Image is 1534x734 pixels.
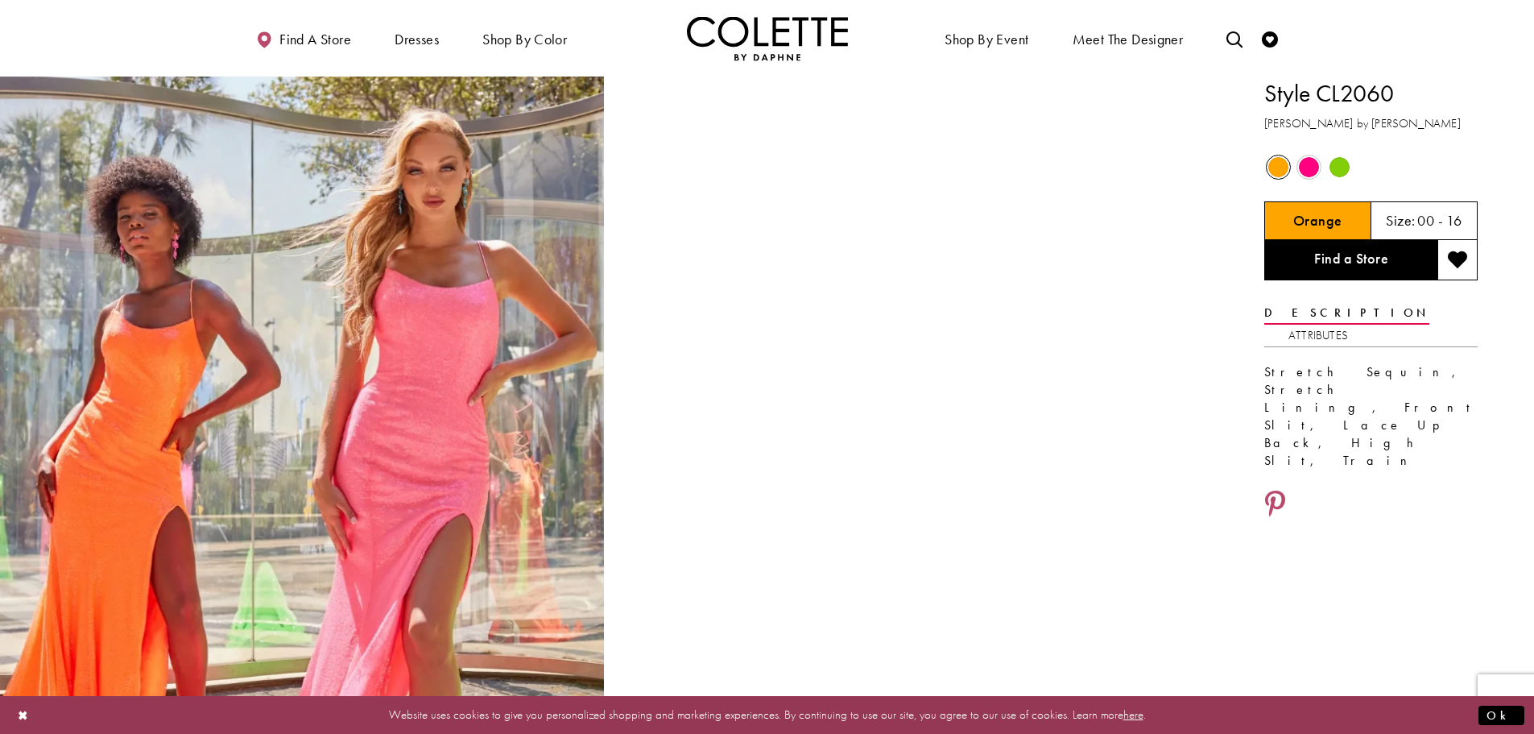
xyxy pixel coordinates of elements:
[1264,152,1478,183] div: Product color controls state depends on size chosen
[391,16,443,60] span: Dresses
[1264,363,1478,470] div: Stretch Sequin, Stretch Lining, Front Slit, Lace Up Back, High Slit, Train
[1123,707,1143,723] a: here
[1069,16,1188,60] a: Meet the designer
[1264,301,1429,325] a: Description
[116,704,1418,726] p: Website uses cookies to give you personalized shopping and marketing experiences. By continuing t...
[1288,324,1348,347] a: Attributes
[478,16,571,60] span: Shop by color
[1437,240,1478,280] button: Add to wishlist
[1264,490,1286,520] a: Share using Pinterest - Opens in new tab
[1222,16,1247,60] a: Toggle search
[1293,213,1342,229] h5: Chosen color
[1264,153,1292,181] div: Orange
[10,701,37,729] button: Close Dialog
[1417,213,1462,229] h5: 00 - 16
[941,16,1032,60] span: Shop By Event
[482,31,567,48] span: Shop by color
[395,31,439,48] span: Dresses
[1073,31,1184,48] span: Meet the designer
[279,31,351,48] span: Find a store
[945,31,1028,48] span: Shop By Event
[687,16,848,60] img: Colette by Daphne
[1386,211,1415,230] span: Size:
[252,16,355,60] a: Find a store
[1264,114,1478,133] h3: [PERSON_NAME] by [PERSON_NAME]
[1258,16,1282,60] a: Check Wishlist
[1478,705,1524,725] button: Submit Dialog
[687,16,848,60] a: Visit Home Page
[612,77,1216,379] video: Style CL2060 Colette by Daphne #1 autoplay loop mute video
[1325,153,1354,181] div: Lime
[1295,153,1323,181] div: Hot Pink
[1264,240,1437,280] a: Find a Store
[1264,77,1478,110] h1: Style CL2060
